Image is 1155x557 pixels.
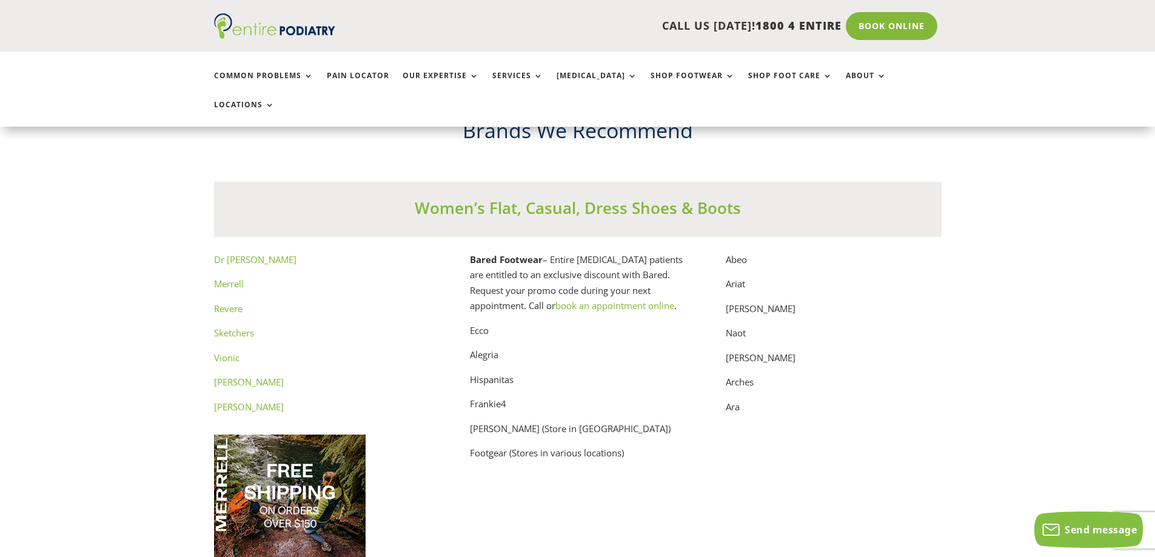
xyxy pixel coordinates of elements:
[470,252,686,323] p: – Entire [MEDICAL_DATA] patients are entitled to an exclusive discount with Bared. Request your p...
[214,376,284,388] a: [PERSON_NAME]
[214,352,239,364] a: Vionic
[726,276,942,301] p: Ariat
[470,396,686,421] p: Frankie4
[1065,523,1137,536] span: Send message
[214,101,275,127] a: Locations
[846,72,886,98] a: About
[470,253,543,265] strong: Bared Footwear
[470,445,686,461] p: Footgear (Stores in various locations)
[755,18,842,33] span: 1800 4 ENTIRE
[214,327,254,339] a: Sketchers
[748,72,832,98] a: Shop Foot Care
[492,72,543,98] a: Services
[846,12,937,40] a: Book Online
[214,72,313,98] a: Common Problems
[214,29,335,41] a: Entire Podiatry
[726,375,942,399] p: Arches
[470,347,686,372] p: Alegria
[726,350,942,375] p: [PERSON_NAME]
[214,253,296,265] a: Dr [PERSON_NAME]
[726,252,942,277] p: Abeo
[470,372,686,397] p: Hispanitas
[726,325,942,350] p: Naot
[470,421,686,446] p: [PERSON_NAME] (Store in [GEOGRAPHIC_DATA])
[214,197,942,225] h3: Women’s Flat, Casual, Dress Shoes & Boots
[214,302,243,315] a: Revere
[214,116,942,152] h2: Brands We Recommend
[557,72,637,98] a: [MEDICAL_DATA]
[726,399,942,415] p: Ara
[214,401,284,413] a: [PERSON_NAME]
[214,13,335,39] img: logo (1)
[403,72,479,98] a: Our Expertise
[1034,512,1143,548] button: Send message
[651,72,735,98] a: Shop Footwear
[555,299,674,312] a: book an appointment online
[382,18,842,34] p: CALL US [DATE]!
[470,323,686,348] p: Ecco
[214,278,244,290] a: Merrell
[726,301,942,326] p: [PERSON_NAME]
[327,72,389,98] a: Pain Locator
